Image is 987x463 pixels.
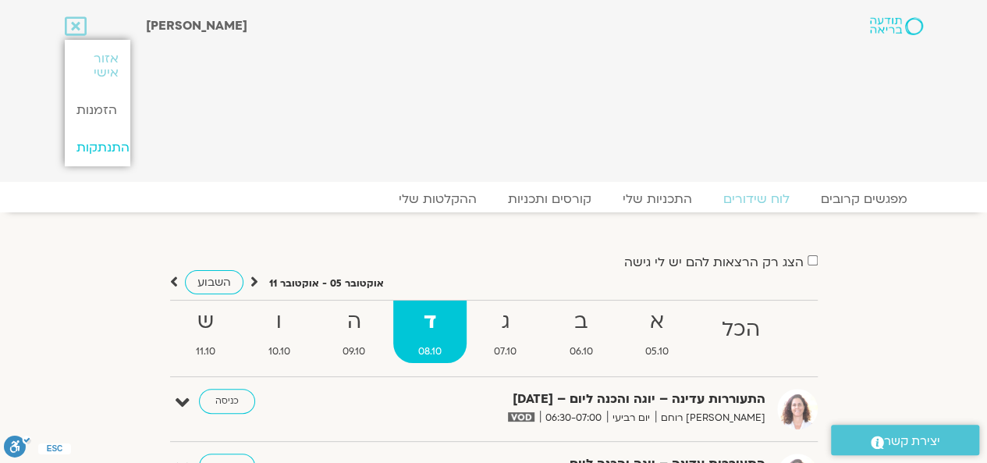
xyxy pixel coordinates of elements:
[621,301,694,363] a: א05.10
[243,344,315,360] span: 10.10
[470,344,542,360] span: 07.10
[697,301,785,363] a: הכל
[318,344,391,360] span: 09.10
[621,344,694,360] span: 05.10
[545,344,618,360] span: 06.10
[65,40,130,91] a: אזור אישי
[146,17,247,34] span: [PERSON_NAME]
[383,191,492,207] a: ההקלטות שלי
[470,305,542,340] strong: ג
[269,276,384,292] p: אוקטובר 05 - אוקטובר 11
[470,301,542,363] a: ג07.10
[545,301,618,363] a: ב06.10
[831,425,979,455] a: יצירת קשר
[708,191,805,207] a: לוח שידורים
[65,91,130,129] a: הזמנות
[185,270,243,294] a: השבוע
[492,191,607,207] a: קורסים ותכניות
[805,191,923,207] a: מפגשים קרובים
[65,191,923,207] nav: Menu
[508,412,534,422] img: vodicon
[697,312,785,347] strong: הכל
[318,305,391,340] strong: ה
[243,301,315,363] a: ו10.10
[545,305,618,340] strong: ב
[243,305,315,340] strong: ו
[393,344,467,360] span: 08.10
[393,305,467,340] strong: ד
[172,301,241,363] a: ש11.10
[172,305,241,340] strong: ש
[318,301,391,363] a: ה09.10
[172,344,241,360] span: 11.10
[621,305,694,340] strong: א
[540,410,607,426] span: 06:30-07:00
[383,389,765,410] strong: התעוררות עדינה – יוגה והכנה ליום – [DATE]
[393,301,467,363] a: ד08.10
[624,255,804,269] label: הצג רק הרצאות להם יש לי גישה
[65,129,130,166] a: התנתקות
[199,389,255,414] a: כניסה
[655,410,765,426] span: [PERSON_NAME] רוחם
[884,431,940,452] span: יצירת קשר
[197,275,231,290] span: השבוע
[607,191,708,207] a: התכניות שלי
[607,410,655,426] span: יום רביעי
